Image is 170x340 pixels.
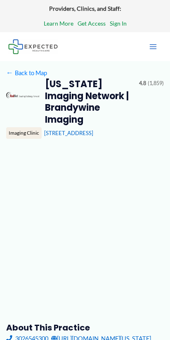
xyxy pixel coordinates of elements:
[45,78,133,126] h2: [US_STATE] Imaging Network | Brandywine Imaging
[144,38,162,55] button: Main menu toggle
[148,78,164,88] span: (1,859)
[6,322,164,333] h3: About this practice
[44,130,93,136] a: [STREET_ADDRESS]
[6,69,14,76] span: ←
[44,18,73,29] a: Learn More
[6,127,42,139] div: Imaging Clinic
[139,78,146,88] span: 4.8
[78,18,106,29] a: Get Access
[6,67,47,78] a: ←Back to Map
[49,5,121,12] strong: Providers, Clinics, and Staff:
[110,18,127,29] a: Sign In
[8,39,58,54] img: Expected Healthcare Logo - side, dark font, small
